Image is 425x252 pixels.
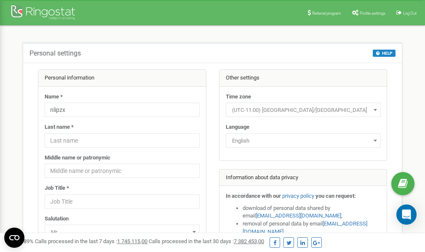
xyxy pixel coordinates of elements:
[38,70,206,87] div: Personal information
[117,238,147,244] u: 1 745 115,00
[4,228,24,248] button: Open CMP widget
[45,93,63,101] label: Name *
[226,133,381,148] span: English
[45,225,200,239] span: Mr.
[403,11,417,16] span: Log Out
[312,11,341,16] span: Referral program
[282,193,314,199] a: privacy policy
[149,238,264,244] span: Calls processed in the last 30 days :
[45,103,200,117] input: Name
[256,212,341,219] a: [EMAIL_ADDRESS][DOMAIN_NAME]
[229,104,378,116] span: (UTC-11:00) Pacific/Midway
[45,184,69,192] label: Job Title *
[48,226,197,238] span: Mr.
[45,123,74,131] label: Last name *
[226,93,251,101] label: Time zone
[226,193,281,199] strong: In accordance with our
[45,133,200,148] input: Last name
[396,204,417,225] div: Open Intercom Messenger
[219,70,387,87] div: Other settings
[35,238,147,244] span: Calls processed in the last 7 days :
[226,123,249,131] label: Language
[373,50,396,57] button: HELP
[29,50,81,57] h5: Personal settings
[219,170,387,186] div: Information about data privacy
[45,164,200,178] input: Middle name or patronymic
[45,194,200,209] input: Job Title
[360,11,385,16] span: Profile settings
[243,220,381,236] li: removal of personal data by email ,
[315,193,356,199] strong: you can request:
[226,103,381,117] span: (UTC-11:00) Pacific/Midway
[243,204,381,220] li: download of personal data shared by email ,
[234,238,264,244] u: 7 382 453,00
[45,154,110,162] label: Middle name or patronymic
[45,215,69,223] label: Salutation
[229,135,378,147] span: English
